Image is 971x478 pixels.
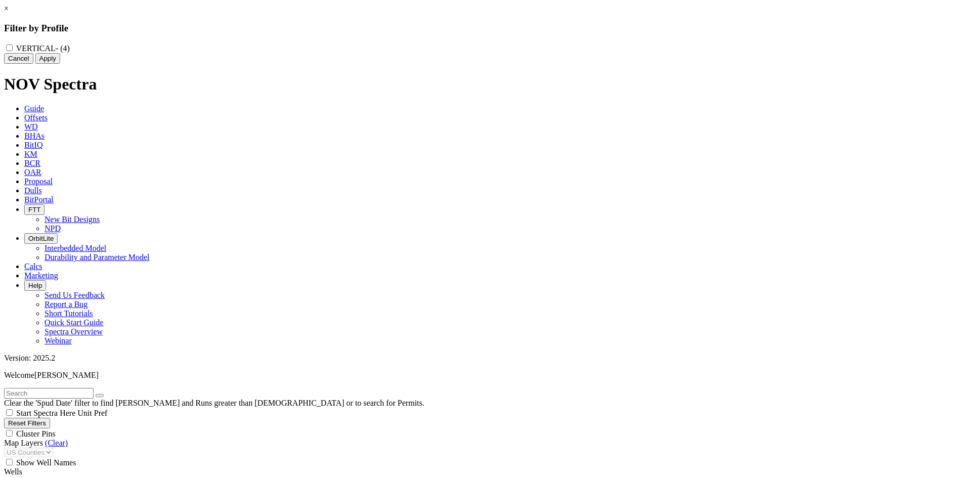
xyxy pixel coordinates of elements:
[4,418,50,428] button: Reset Filters
[4,354,967,363] div: Version: 2025.2
[45,439,68,447] a: (Clear)
[24,177,53,186] span: Proposal
[24,159,40,167] span: BCR
[24,186,42,195] span: Dulls
[24,104,44,113] span: Guide
[77,409,107,417] span: Unit Pref
[24,262,42,271] span: Calcs
[4,439,43,447] span: Map Layers
[45,327,103,336] a: Spectra Overview
[45,309,93,318] a: Short Tutorials
[4,371,967,380] p: Welcome
[24,195,54,204] span: BitPortal
[4,388,94,399] input: Search
[45,318,103,327] a: Quick Start Guide
[45,336,72,345] a: Webinar
[4,53,33,64] button: Cancel
[4,75,967,94] h1: NOV Spectra
[45,300,87,309] a: Report a Bug
[16,458,76,467] span: Show Well Names
[16,429,56,438] span: Cluster Pins
[24,122,38,131] span: WD
[45,244,106,252] a: Interbedded Model
[56,44,70,53] span: - (4)
[16,44,70,53] label: VERTICAL
[4,467,967,476] div: Wells
[45,291,105,299] a: Send Us Feedback
[28,282,42,289] span: Help
[4,4,9,13] a: ×
[16,409,75,417] span: Start Spectra Here
[24,113,48,122] span: Offsets
[24,150,37,158] span: KM
[24,168,41,177] span: OAR
[24,141,42,149] span: BitIQ
[24,271,58,280] span: Marketing
[45,215,100,224] a: New Bit Designs
[45,224,61,233] a: NPD
[4,399,424,407] span: Clear the 'Spud Date' filter to find [PERSON_NAME] and Runs greater than [DEMOGRAPHIC_DATA] or to...
[28,206,40,213] span: FTT
[45,253,150,262] a: Durability and Parameter Model
[28,235,54,242] span: OrbitLite
[35,53,60,64] button: Apply
[4,23,967,34] h3: Filter by Profile
[34,371,99,379] span: [PERSON_NAME]
[24,132,45,140] span: BHAs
